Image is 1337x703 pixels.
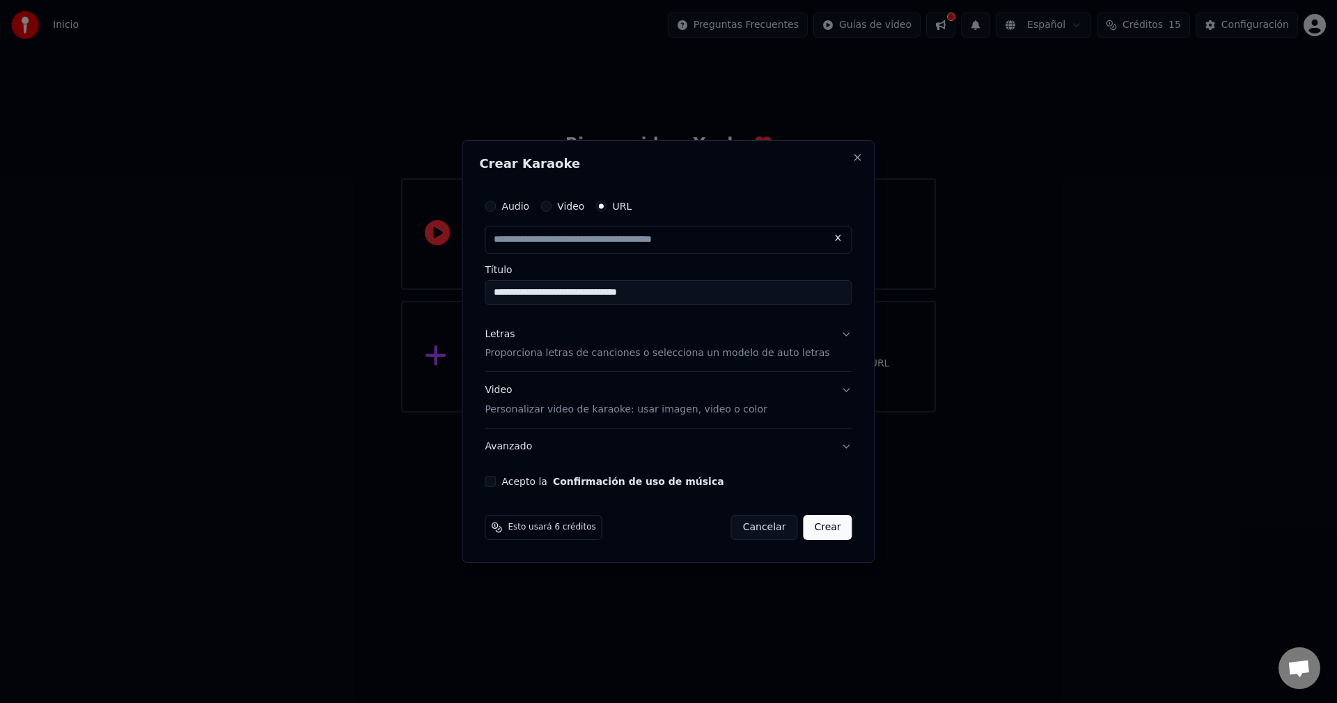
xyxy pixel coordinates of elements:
h2: Crear Karaoke [479,157,857,170]
label: Video [557,201,584,211]
span: Esto usará 6 créditos [508,522,595,533]
p: Proporciona letras de canciones o selecciona un modelo de auto letras [485,347,829,361]
label: Título [485,265,852,275]
label: Acepto la [501,477,724,486]
button: Acepto la [553,477,724,486]
button: Avanzado [485,428,852,465]
p: Personalizar video de karaoke: usar imagen, video o color [485,403,767,417]
div: Letras [485,327,515,341]
label: Audio [501,201,529,211]
button: LetrasProporciona letras de canciones o selecciona un modelo de auto letras [485,316,852,372]
div: Video [485,384,767,417]
button: Cancelar [731,515,798,540]
label: URL [612,201,632,211]
button: Crear [803,515,852,540]
button: VideoPersonalizar video de karaoke: usar imagen, video o color [485,373,852,428]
